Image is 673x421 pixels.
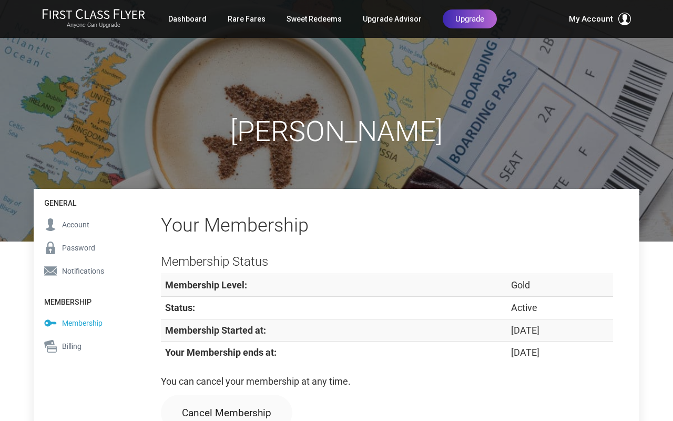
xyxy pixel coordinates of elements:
[34,335,135,358] a: Billing
[161,255,613,268] h3: Membership Status
[62,265,104,277] span: Notifications
[228,9,266,28] a: Rare Fares
[507,342,613,364] td: [DATE]
[62,340,81,352] span: Billing
[507,274,613,297] td: Gold
[42,8,145,19] img: First Class Flyer
[168,9,207,28] a: Dashboard
[165,325,266,336] strong: Membership Started at:
[569,13,631,25] button: My Account
[507,297,613,319] td: Active
[165,347,277,358] strong: Your Membership ends at:
[161,374,613,389] p: You can cancel your membership at any time.
[34,116,639,147] h1: [PERSON_NAME]
[165,302,195,313] strong: Status:
[34,189,135,213] h4: General
[42,22,145,29] small: Anyone Can Upgrade
[507,319,613,342] td: [DATE]
[443,9,497,28] a: Upgrade
[62,219,89,230] span: Account
[287,9,342,28] a: Sweet Redeems
[62,317,103,329] span: Membership
[569,13,613,25] span: My Account
[161,215,613,236] h2: Your Membership
[363,9,422,28] a: Upgrade Advisor
[34,236,135,259] a: Password
[165,279,247,290] strong: Membership Level:
[34,213,135,236] a: Account
[34,259,135,283] a: Notifications
[34,312,135,335] a: Membership
[34,288,135,312] h4: Membership
[42,8,145,29] a: First Class FlyerAnyone Can Upgrade
[62,242,95,254] span: Password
